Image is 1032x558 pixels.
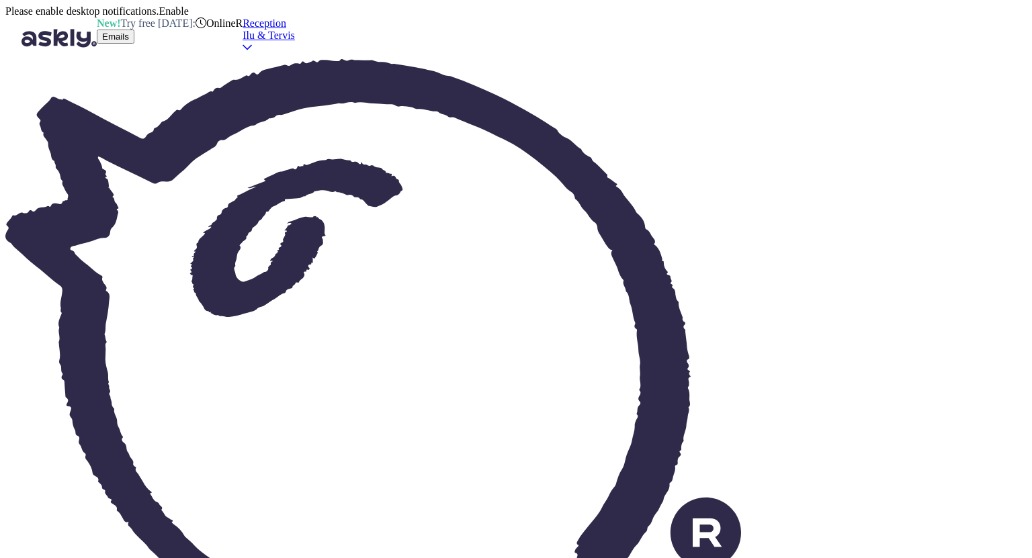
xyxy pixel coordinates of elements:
[5,5,743,17] div: Please enable desktop notifications.
[243,30,295,42] div: Ilu & Tervis
[159,5,188,17] span: Enable
[243,17,295,30] div: Reception
[243,17,295,53] a: ReceptionIlu & Tervis
[97,17,196,30] div: Try free [DATE]:
[235,17,243,59] div: R
[196,17,236,30] div: Online
[97,30,134,44] button: Emails
[97,17,121,29] b: New!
